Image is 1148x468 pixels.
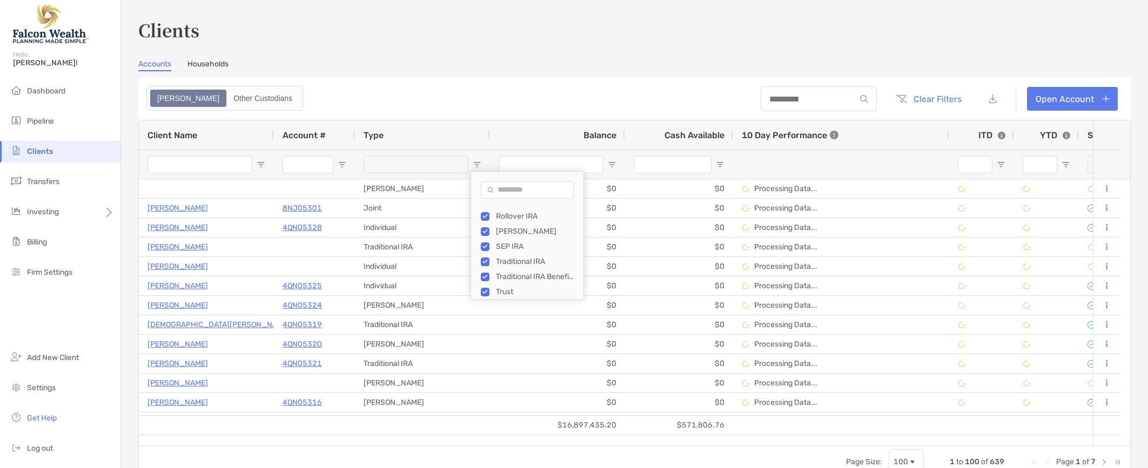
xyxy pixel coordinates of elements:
[1062,160,1070,169] button: Open Filter Menu
[625,296,733,315] div: $0
[10,441,23,454] img: logout icon
[490,393,625,412] div: $0
[283,221,322,234] p: 4QN05328
[1027,87,1118,111] a: Open Account
[742,243,749,251] img: Processing Data icon
[1087,302,1095,309] img: complete icon
[742,341,749,348] img: Processing Data icon
[978,130,1005,140] div: ITD
[583,130,616,140] span: Balance
[283,156,333,173] input: Account # Filter Input
[716,160,724,169] button: Open Filter Menu
[754,320,817,329] p: Processing Data...
[355,354,490,373] div: Traditional IRA
[147,337,208,351] a: [PERSON_NAME]
[634,156,711,173] input: Cash Available Filter Input
[754,242,817,252] p: Processing Data...
[754,398,817,407] p: Processing Data...
[958,399,965,406] img: Processing Data icon
[355,374,490,392] div: [PERSON_NAME]
[355,296,490,315] div: [PERSON_NAME]
[754,378,817,388] p: Processing Data...
[364,130,384,140] span: Type
[1023,185,1030,193] img: Processing Data icon
[27,268,72,277] span: Firm Settings
[1056,457,1074,466] span: Page
[742,224,749,232] img: Processing Data icon
[10,114,23,127] img: pipeline icon
[147,260,208,273] a: [PERSON_NAME]
[490,296,625,315] div: $0
[958,263,965,270] img: Processing Data icon
[473,160,481,169] button: Open Filter Menu
[958,302,965,309] img: Processing Data icon
[147,279,208,293] p: [PERSON_NAME]
[958,205,965,212] img: Processing Data icon
[10,411,23,424] img: get-help icon
[490,335,625,354] div: $0
[1023,263,1030,270] img: Processing Data icon
[1023,379,1030,387] img: Processing Data icon
[499,156,603,173] input: Balance Filter Input
[355,199,490,218] div: Joint
[1030,458,1039,466] div: First Page
[965,457,979,466] span: 100
[742,360,749,368] img: Processing Data icon
[147,130,197,140] span: Client Name
[147,376,208,390] p: [PERSON_NAME]
[490,315,625,334] div: $0
[981,457,988,466] span: of
[1100,458,1109,466] div: Next Page
[1023,282,1030,290] img: Processing Data icon
[138,17,1131,42] h3: Clients
[742,379,749,387] img: Processing Data icon
[27,177,59,186] span: Transfers
[283,201,322,215] a: 8NJ05301
[1087,379,1095,387] img: draft icon
[1087,185,1095,193] img: draft icon
[355,238,490,256] div: Traditional IRA
[27,238,47,247] span: Billing
[1023,224,1030,232] img: Processing Data icon
[742,399,749,406] img: Processing Data icon
[496,242,577,251] div: SEP IRA
[490,354,625,373] div: $0
[625,276,733,295] div: $0
[147,318,290,331] a: [DEMOGRAPHIC_DATA][PERSON_NAME]
[355,335,490,354] div: [PERSON_NAME]
[958,224,965,232] img: Processing Data icon
[958,156,992,173] input: ITD Filter Input
[1087,205,1095,212] img: complete icon
[754,340,817,349] p: Processing Data...
[958,282,965,290] img: Processing Data icon
[1043,458,1052,466] div: Previous Page
[625,393,733,412] div: $0
[1076,457,1080,466] span: 1
[27,207,59,216] span: Investing
[496,287,577,296] div: Trust
[27,86,65,96] span: Dashboard
[625,354,733,373] div: $0
[147,240,208,254] p: [PERSON_NAME]
[1113,458,1122,466] div: Last Page
[283,318,322,331] a: 4QN05319
[138,59,171,71] a: Accounts
[10,174,23,187] img: transfers icon
[754,262,817,271] p: Processing Data...
[888,87,970,111] button: Clear Filters
[355,315,490,334] div: Traditional IRA
[956,457,963,466] span: to
[1082,457,1089,466] span: of
[283,299,322,312] a: 4QN05324
[1023,321,1030,329] img: Processing Data icon
[625,374,733,392] div: $0
[1023,156,1057,173] input: YTD Filter Input
[1087,321,1095,329] img: complete icon
[846,457,882,466] div: Page Size:
[625,335,733,354] div: $0
[958,185,965,193] img: Processing Data icon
